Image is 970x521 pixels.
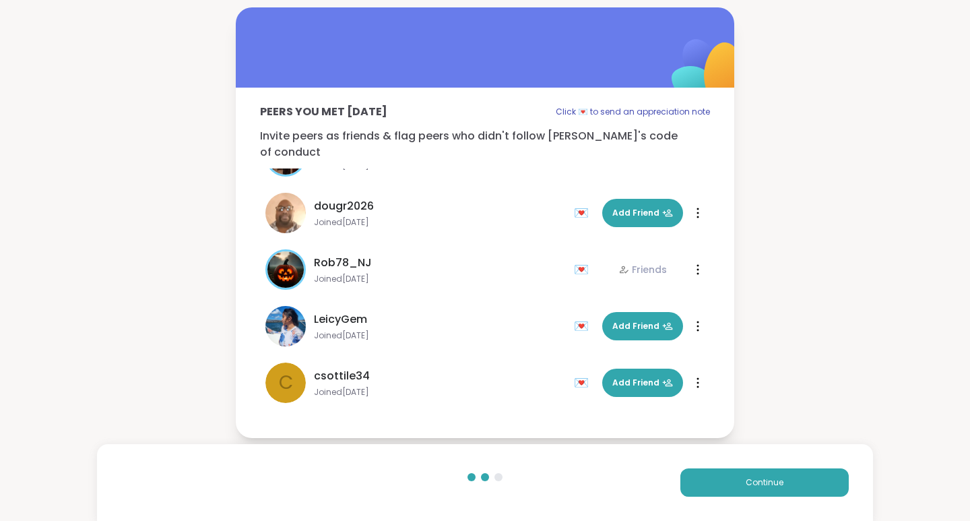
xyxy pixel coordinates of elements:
p: Click 💌 to send an appreciation note [556,104,710,120]
button: Continue [680,468,849,497]
div: Friends [618,263,667,276]
span: Joined [DATE] [314,217,566,228]
span: c [279,369,293,397]
div: 💌 [574,372,594,394]
span: Add Friend [612,377,673,389]
button: Add Friend [602,369,683,397]
img: LeicyGem [265,306,306,346]
span: Continue [746,477,783,489]
span: dougr2026 [314,198,374,214]
span: Joined [DATE] [314,274,566,284]
span: Add Friend [612,207,673,219]
span: Joined [DATE] [314,387,566,398]
span: Rob78_NJ [314,255,372,271]
button: Add Friend [602,312,683,340]
button: Add Friend [602,199,683,227]
img: dougr2026 [265,193,306,233]
span: Joined [DATE] [314,330,566,341]
div: 💌 [574,315,594,337]
div: 💌 [574,259,594,280]
img: Rob78_NJ [267,251,304,288]
p: Invite peers as friends & flag peers who didn't follow [PERSON_NAME]'s code of conduct [260,128,710,160]
span: LeicyGem [314,311,367,328]
span: csottile34 [314,368,370,384]
div: 💌 [574,202,594,224]
span: Add Friend [612,320,673,332]
p: Peers you met [DATE] [260,104,387,120]
img: ShareWell Logomark [640,4,774,138]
